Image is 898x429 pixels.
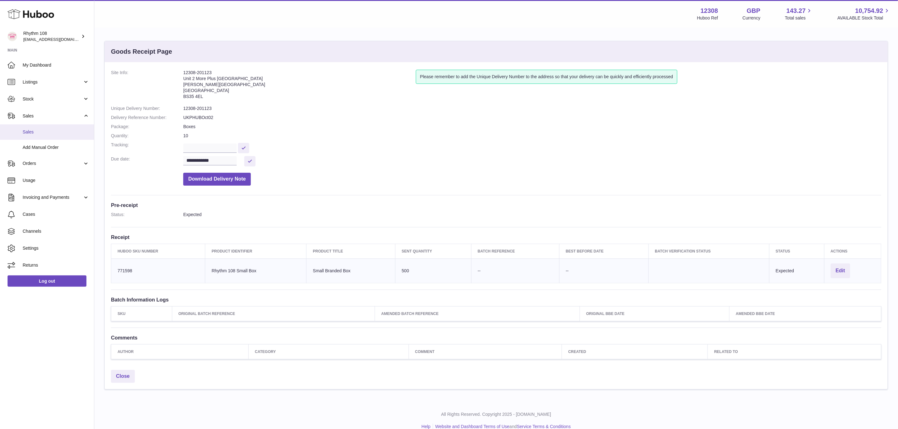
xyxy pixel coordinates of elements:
span: [EMAIL_ADDRESS][DOMAIN_NAME] [23,37,92,42]
a: Log out [8,275,86,287]
a: Service Terms & Conditions [517,424,571,429]
td: 500 [395,258,471,283]
td: Expected [769,258,824,283]
span: 143.27 [786,7,806,15]
th: Author [111,345,249,359]
th: Sent Quantity [395,244,471,258]
dd: Expected [183,212,881,218]
th: Product Identifier [205,244,306,258]
h3: Comments [111,334,881,341]
span: Sales [23,113,83,119]
span: Invoicing and Payments [23,194,83,200]
th: Created [562,345,708,359]
a: Help [421,424,431,429]
span: Total sales [785,15,813,21]
dd: 10 [183,133,881,139]
span: My Dashboard [23,62,89,68]
a: Close [111,370,135,383]
span: Channels [23,228,89,234]
dt: Package: [111,124,183,130]
span: AVAILABLE Stock Total [837,15,890,21]
td: -- [559,258,649,283]
th: Product title [306,244,395,258]
div: Currency [743,15,761,21]
dt: Due date: [111,156,183,166]
th: Category [248,345,409,359]
div: Rhythm 108 [23,30,80,42]
h3: Goods Receipt Page [111,47,172,56]
address: 12308-201123 Unit 2 More Plus [GEOGRAPHIC_DATA] [PERSON_NAME][GEOGRAPHIC_DATA] [GEOGRAPHIC_DATA] ... [183,70,416,102]
th: Original Batch Reference [172,306,375,321]
span: 10,754.92 [855,7,883,15]
div: Please remember to add the Unique Delivery Number to the address so that your delivery can be qui... [416,70,677,84]
th: Comment [409,345,562,359]
div: Huboo Ref [697,15,718,21]
th: SKU [111,306,172,321]
img: orders@rhythm108.com [8,32,17,41]
th: Huboo SKU Number [111,244,205,258]
h3: Batch Information Logs [111,296,881,303]
button: Edit [831,263,850,278]
th: Status [769,244,824,258]
span: Settings [23,245,89,251]
td: -- [471,258,559,283]
dd: Boxes [183,124,881,130]
span: Cases [23,211,89,217]
dt: Site Info: [111,70,183,102]
span: Listings [23,79,83,85]
span: Returns [23,262,89,268]
a: 10,754.92 AVAILABLE Stock Total [837,7,890,21]
dd: 12308-201123 [183,106,881,111]
th: Batch Reference [471,244,559,258]
dd: UKPHUBOct02 [183,115,881,121]
th: Best Before Date [559,244,649,258]
p: All Rights Reserved. Copyright 2025 - [DOMAIN_NAME] [99,411,893,417]
span: Stock [23,96,83,102]
th: Related to [708,345,881,359]
span: Orders [23,160,83,166]
td: 771598 [111,258,205,283]
dt: Status: [111,212,183,218]
th: Original BBE Date [580,306,729,321]
td: Small Branded Box [306,258,395,283]
h3: Pre-receipt [111,202,881,209]
a: 143.27 Total sales [785,7,813,21]
th: Amended Batch Reference [375,306,580,321]
dt: Quantity: [111,133,183,139]
dt: Unique Delivery Number: [111,106,183,111]
span: Sales [23,129,89,135]
h3: Receipt [111,234,881,241]
dt: Tracking: [111,142,183,153]
th: Actions [824,244,881,258]
strong: 12308 [701,7,718,15]
button: Download Delivery Note [183,173,251,186]
th: Amended BBE Date [730,306,881,321]
span: Add Manual Order [23,144,89,150]
th: Batch Verification Status [648,244,769,258]
dt: Delivery Reference Number: [111,115,183,121]
span: Usage [23,177,89,183]
td: Rhythm 108 Small Box [205,258,306,283]
strong: GBP [747,7,760,15]
a: Website and Dashboard Terms of Use [435,424,510,429]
